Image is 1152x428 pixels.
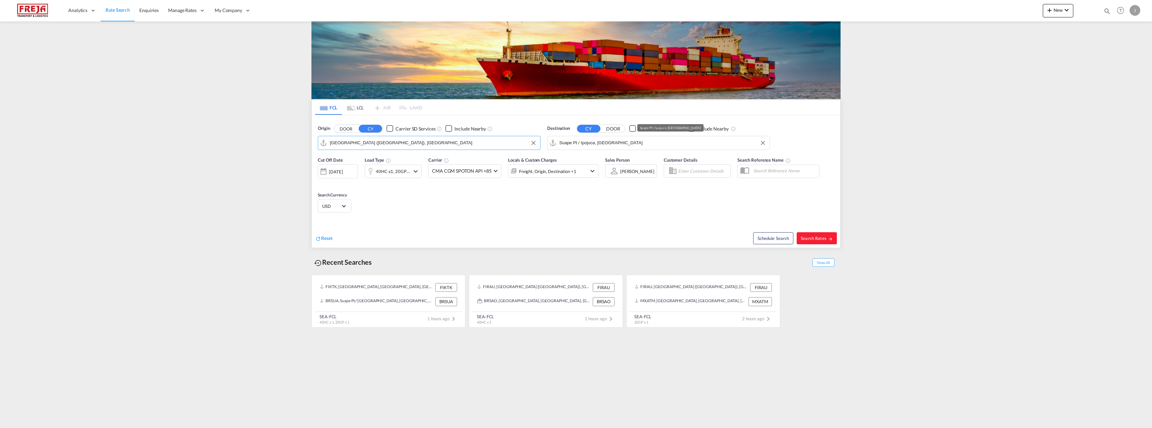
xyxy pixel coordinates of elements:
[737,157,791,163] span: Search Reference Name
[477,297,591,306] div: BRSAO, Sao Paulo, Brazil, South America, Americas
[444,158,449,163] md-icon: The selected Trucker/Carrierwill be displayed in the rate results If the rates are from another f...
[635,297,747,306] div: MXATM, Altamira, Mexico, Mexico & Central America, Americas
[312,115,840,248] div: Origin DOOR CY Checkbox No InkUnchecked: Search for CY (Container Yard) services for all selected...
[311,255,374,270] div: Recent Searches
[395,125,435,132] div: Carrier SD Services
[640,124,701,132] div: Suape Pt / Ipojuca, [GEOGRAPHIC_DATA]
[342,100,369,115] md-tab-item: LCL
[1103,7,1111,17] div: icon-magnify
[311,21,841,99] img: LCL+%26+FCL+BACKGROUND.png
[547,125,570,132] span: Destination
[320,297,434,306] div: BRSUA, Suape Pt / Ipojuca, Brazil, South America, Americas
[376,167,410,176] div: 40HC x1 20GP x1
[1115,5,1126,16] span: Help
[427,316,457,321] span: 1 hours ago
[1130,5,1140,16] div: J
[508,157,557,163] span: Locals & Custom Charges
[731,126,736,132] md-icon: Unchecked: Ignores neighbouring ports when fetching rates.Checked : Includes neighbouring ports w...
[477,320,491,324] span: 40HC x 1
[10,3,55,18] img: 586607c025bf11f083711d99603023e7.png
[629,125,678,132] md-checkbox: Checkbox No Ink
[315,100,342,115] md-tab-item: FCL
[626,275,780,328] recent-search-card: FIRAU, [GEOGRAPHIC_DATA] ([GEOGRAPHIC_DATA]), [GEOGRAPHIC_DATA], [GEOGRAPHIC_DATA], [GEOGRAPHIC_D...
[359,125,382,133] button: CY
[1046,6,1054,14] md-icon: icon-plus 400-fg
[605,157,630,163] span: Sales Person
[320,283,434,292] div: FIKTK, Kotka, Finland, Northern Europe, Europe
[753,232,793,244] button: Note: By default Schedule search will only considerorigin ports, destination ports and cut off da...
[764,315,772,323] md-icon: icon-chevron-right
[785,158,791,163] md-icon: Your search will be saved by the below given name
[314,259,322,267] md-icon: icon-backup-restore
[593,297,615,306] div: BRSAO
[742,316,772,321] span: 2 hours ago
[329,169,343,175] div: [DATE]
[548,136,770,150] md-input-container: Suape Pt / Ipojuca, BRSUA
[812,258,835,267] span: Show All
[437,126,442,132] md-icon: Unchecked: Search for CY (Container Yard) services for all selected carriers.Checked : Search for...
[428,157,449,163] span: Carrier
[454,125,486,132] div: Include Nearby
[477,314,494,320] div: SEA-FCL
[319,314,349,320] div: SEA-FCL
[1043,4,1073,17] button: icon-plus 400-fgNewicon-chevron-down
[311,275,465,328] recent-search-card: FIKTK, [GEOGRAPHIC_DATA], [GEOGRAPHIC_DATA], [GEOGRAPHIC_DATA], [GEOGRAPHIC_DATA] FIKTKBRSUA, Sua...
[601,125,625,133] button: DOOR
[469,275,623,328] recent-search-card: FIRAU, [GEOGRAPHIC_DATA] ([GEOGRAPHIC_DATA]), [GEOGRAPHIC_DATA], [GEOGRAPHIC_DATA], [GEOGRAPHIC_D...
[330,138,537,148] input: Search by Port
[593,283,615,292] div: FIRAU
[319,320,349,324] span: 40HC x 1, 20GP x 1
[750,283,772,292] div: FIRAU
[477,283,591,292] div: FIRAU, Raumo (Rauma), Finland, Northern Europe, Europe
[412,167,420,175] md-icon: icon-chevron-down
[435,297,457,306] div: BRSUA
[620,166,655,176] md-select: Sales Person: Jarkko Lamminpaa
[318,125,330,132] span: Origin
[315,236,321,242] md-icon: icon-refresh
[508,164,598,178] div: Freight Origin Destination Dock Stuffingicon-chevron-down
[1046,7,1071,13] span: New
[634,320,648,324] span: 20GP x 1
[487,126,493,132] md-icon: Unchecked: Ignores neighbouring ports when fetching rates.Checked : Includes neighbouring ports w...
[748,297,772,306] div: MXATM
[315,100,422,115] md-pagination-wrapper: Use the left and right arrow keys to navigate between tabs
[528,138,538,148] button: Clear Input
[801,236,833,241] span: Search Rates
[139,7,159,13] span: Enquiries
[758,138,768,148] button: Clear Input
[321,201,348,211] md-select: Select Currency: $ USDUnited States Dollar
[318,192,347,197] span: Search Currency
[322,203,341,209] span: USD
[1103,7,1111,15] md-icon: icon-magnify
[635,283,748,292] div: FIRAU, Raumo (Rauma), Finland, Northern Europe, Europe
[588,167,596,175] md-icon: icon-chevron-down
[365,157,391,163] span: Load Type
[678,166,728,176] input: Enter Customer Details
[318,178,323,187] md-datepicker: Select
[620,169,654,174] div: [PERSON_NAME]
[797,232,837,244] button: Search Ratesicon-arrow-right
[168,7,197,14] span: Manage Rates
[105,7,130,13] span: Rate Search
[445,125,486,132] md-checkbox: Checkbox No Ink
[386,158,391,163] md-icon: icon-information-outline
[318,136,540,150] md-input-container: Helsinki (Helsingfors), FIHEL
[559,138,766,148] input: Search by Port
[365,165,422,178] div: 40HC x1 20GP x1icon-chevron-down
[585,316,615,321] span: 1 hours ago
[315,235,333,242] div: icon-refreshReset
[634,314,651,320] div: SEA-FCL
[750,166,819,176] input: Search Reference Name
[577,125,600,133] button: CY
[68,7,87,14] span: Analytics
[435,283,457,292] div: FIKTK
[432,168,492,174] span: CMA CGM SPOTON API +85
[697,125,729,132] div: Include Nearby
[607,315,615,323] md-icon: icon-chevron-right
[334,125,358,133] button: DOOR
[449,315,457,323] md-icon: icon-chevron-right
[1063,6,1071,14] md-icon: icon-chevron-down
[828,237,833,241] md-icon: icon-arrow-right
[519,167,576,176] div: Freight Origin Destination Dock Stuffing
